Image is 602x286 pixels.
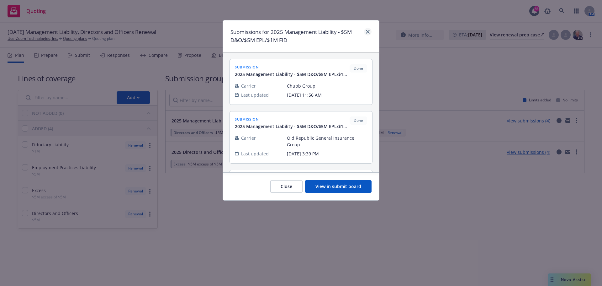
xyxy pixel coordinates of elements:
[287,83,367,89] span: Chubb Group
[241,135,256,141] span: Carrier
[270,180,303,193] button: Close
[287,92,367,98] span: [DATE] 11:56 AM
[241,83,256,89] span: Carrier
[287,135,367,148] span: Old Republic General Insurance Group
[235,71,350,78] span: 2025 Management Liability - $5M D&O/$5M EPL/$1M FID
[235,123,350,130] span: 2025 Management Liability - $5M D&O/$5M EPL/$1M FID
[352,118,365,123] span: Done
[305,180,372,193] button: View in submit board
[235,64,350,70] span: submission
[241,150,269,157] span: Last updated
[364,28,372,35] a: close
[287,150,367,157] span: [DATE] 3:39 PM
[241,92,269,98] span: Last updated
[352,66,365,71] span: Done
[230,28,362,45] h1: Submissions for 2025 Management Liability - $5M D&O/$5M EPL/$1M FID
[235,116,350,122] span: submission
